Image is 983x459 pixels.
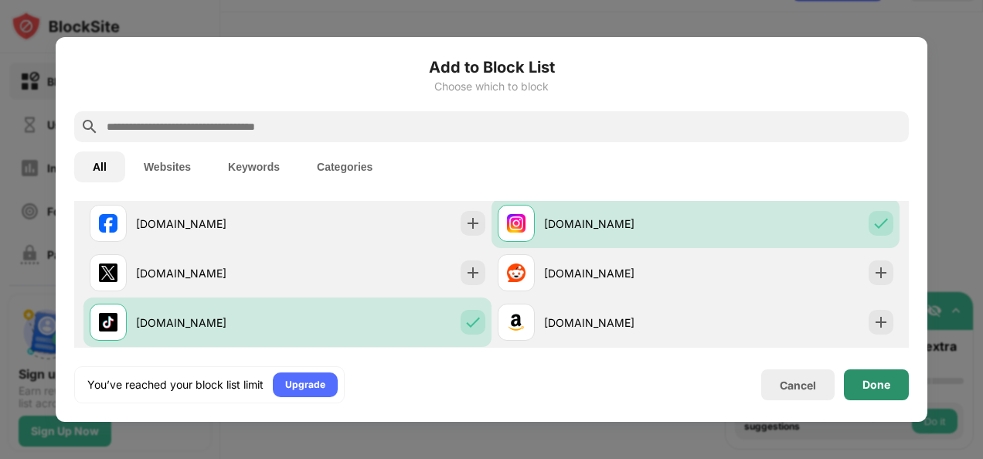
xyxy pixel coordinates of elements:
[209,151,298,182] button: Keywords
[507,214,526,233] img: favicons
[99,214,117,233] img: favicons
[544,216,696,232] div: [DOMAIN_NAME]
[74,80,909,93] div: Choose which to block
[80,117,99,136] img: search.svg
[74,151,125,182] button: All
[99,313,117,331] img: favicons
[87,377,264,393] div: You’ve reached your block list limit
[136,265,287,281] div: [DOMAIN_NAME]
[136,216,287,232] div: [DOMAIN_NAME]
[74,56,909,79] h6: Add to Block List
[780,379,816,392] div: Cancel
[99,263,117,282] img: favicons
[285,377,325,393] div: Upgrade
[862,379,890,391] div: Done
[507,313,526,331] img: favicons
[298,151,391,182] button: Categories
[125,151,209,182] button: Websites
[136,314,287,331] div: [DOMAIN_NAME]
[544,265,696,281] div: [DOMAIN_NAME]
[507,263,526,282] img: favicons
[544,314,696,331] div: [DOMAIN_NAME]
